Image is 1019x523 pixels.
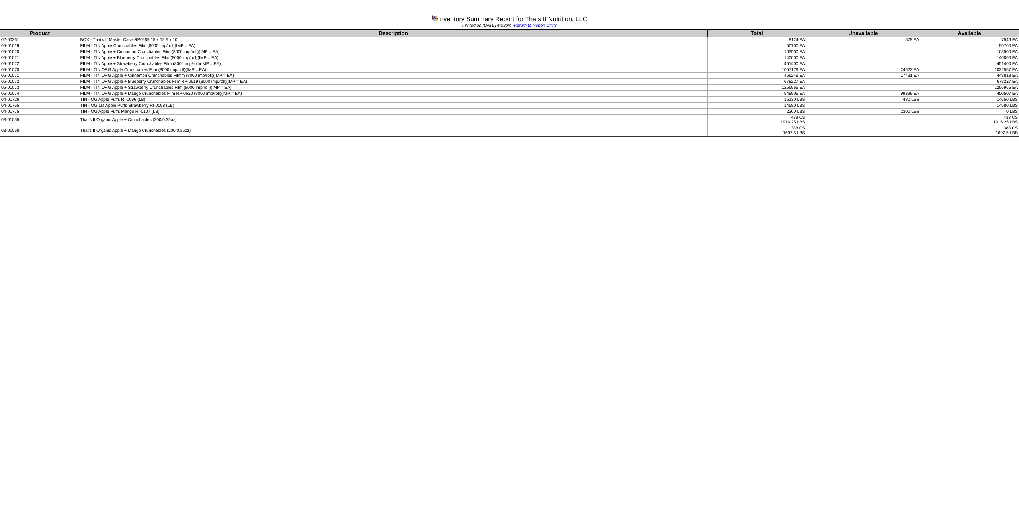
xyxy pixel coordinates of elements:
td: 448818 EA [920,73,1019,79]
td: 1057179 EA [707,67,806,73]
th: Available [920,30,1019,37]
td: 7546 EA [920,37,1019,43]
td: 451400 EA [920,61,1019,67]
td: 05-01021 [0,55,79,61]
td: 05-01019 [0,43,79,49]
td: 1032557 EA [920,67,1019,73]
td: TIN - OG LM Apple Puffs Strawberry RI-0098 (LB) [79,103,707,109]
td: 04-01755 [0,103,79,109]
img: graph.gif [432,15,438,21]
td: 05-01072 [0,79,79,85]
td: 103500 EA [707,49,806,55]
td: 1256966 EA [707,85,806,91]
td: 14650 LBS [920,97,1019,103]
td: 24622 EA [806,67,920,73]
td: 05-01071 [0,73,79,79]
td: FILM - TIN ORG Apple + Cinnamon Crunchables Filmm (8000 imp/roll)(IMP = EA) [79,73,707,79]
td: 14580 LBS [920,103,1019,109]
td: FILM - TIN Apple + Blueberry Crunchables Film (8000 imp/roll)(IMP = EA) [79,55,707,61]
td: 8124 EA [707,37,806,43]
a: Return to Report Utility [514,23,557,28]
td: TIN - OG Apple Puffs Mango RI-0107 (LB) [79,109,707,115]
td: FILM - TIN ORG Apple Crunchables Film (8000 imp/roll)(IMP = EA) [79,67,707,73]
td: FILM - TIN Apple Crunchables Film (8000 imp/roll)(IMP = EA) [79,43,707,49]
td: 388 CS 1697.5 LBS [707,125,806,136]
td: 03-01055 [0,115,79,125]
th: Product [0,30,79,37]
td: 17431 EA [806,73,920,79]
td: 03-01068 [0,125,79,136]
td: 05-01020 [0,49,79,55]
td: 678227 EA [920,79,1019,85]
td: 05-01070 [0,67,79,73]
td: That's It Organic Apple + Crunchables (200/0.35oz) [79,115,707,125]
td: 04-01775 [0,109,79,115]
td: 05-01073 [0,85,79,91]
td: 15130 LBS [707,97,806,103]
td: 438 CS 1916.25 LBS [707,115,806,125]
td: 451400 EA [707,61,806,67]
td: 0 LBS [920,109,1019,115]
td: 14580 LBS [707,103,806,109]
td: 2300 LBS [707,109,806,115]
td: FILM - TIN Apple + Strawberry Crunchables Film (8000 imp/roll)(IMP = EA) [79,61,707,67]
td: 02-00261 [0,37,79,43]
th: Total [707,30,806,37]
td: 103500 EA [920,49,1019,55]
td: 140000 EA [920,55,1019,61]
td: 05-01022 [0,61,79,67]
td: 50700 EA [707,43,806,49]
td: 438 CS 1916.25 LBS [920,115,1019,125]
td: FILM - TIN Apple + Cinnamon Crunchables Film (8000 imp/roll)(IMP = EA) [79,49,707,55]
th: Description [79,30,707,37]
td: 450507 EA [920,91,1019,97]
td: FILM - TIN ORG Apple + Mango Crunchables Film RP-0620 (8000 imp/roll)(IMP = EA) [79,91,707,97]
td: That's It Organic Apple + Mango Crunchables (200/0.35oz) [79,125,707,136]
th: Unavailable [806,30,920,37]
td: 578 EA [806,37,920,43]
td: 549906 EA [707,91,806,97]
td: 678227 EA [707,79,806,85]
td: 2300 LBS [806,109,920,115]
td: 05-01074 [0,91,79,97]
td: BOX - That's It Master Case RP0589 15 x 12.5 x 10 [79,37,707,43]
td: 480 LBS [806,97,920,103]
td: 04-01726 [0,97,79,103]
td: 50700 EA [920,43,1019,49]
td: 1256966 EA [920,85,1019,91]
td: 140000 EA [707,55,806,61]
td: 99399 EA [806,91,920,97]
td: FILM - TIN ORG Apple + Strawberry Crunchables Film (8000 imp/roll)(IMP = EA) [79,85,707,91]
td: TIN - OG Apple Puffs RI-0096 (LB) [79,97,707,103]
td: 466249 EA [707,73,806,79]
td: FILM - TIN ORG Apple + Blueberry Crunchables Film RP-0619 (8000 imp/roll)(IMP = EA) [79,79,707,85]
td: 388 CS 1697.5 LBS [920,125,1019,136]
